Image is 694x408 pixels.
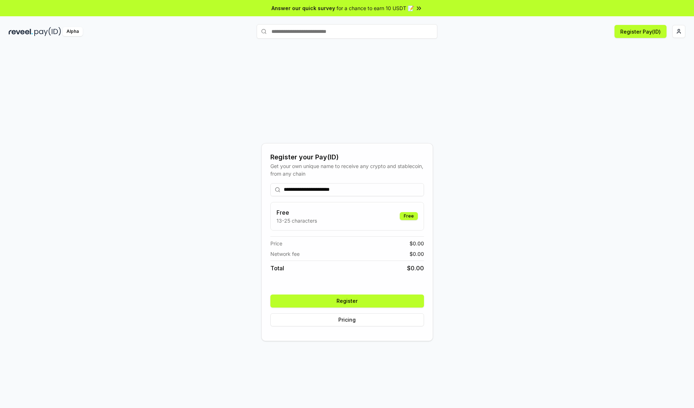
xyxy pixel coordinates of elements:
[277,208,317,217] h3: Free
[614,25,667,38] button: Register Pay(ID)
[270,313,424,326] button: Pricing
[277,217,317,224] p: 13-25 characters
[407,264,424,272] span: $ 0.00
[270,240,282,247] span: Price
[9,27,33,36] img: reveel_dark
[270,264,284,272] span: Total
[410,240,424,247] span: $ 0.00
[400,212,418,220] div: Free
[270,162,424,177] div: Get your own unique name to receive any crypto and stablecoin, from any chain
[337,4,414,12] span: for a chance to earn 10 USDT 📝
[270,152,424,162] div: Register your Pay(ID)
[410,250,424,258] span: $ 0.00
[271,4,335,12] span: Answer our quick survey
[270,295,424,308] button: Register
[63,27,83,36] div: Alpha
[270,250,300,258] span: Network fee
[34,27,61,36] img: pay_id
